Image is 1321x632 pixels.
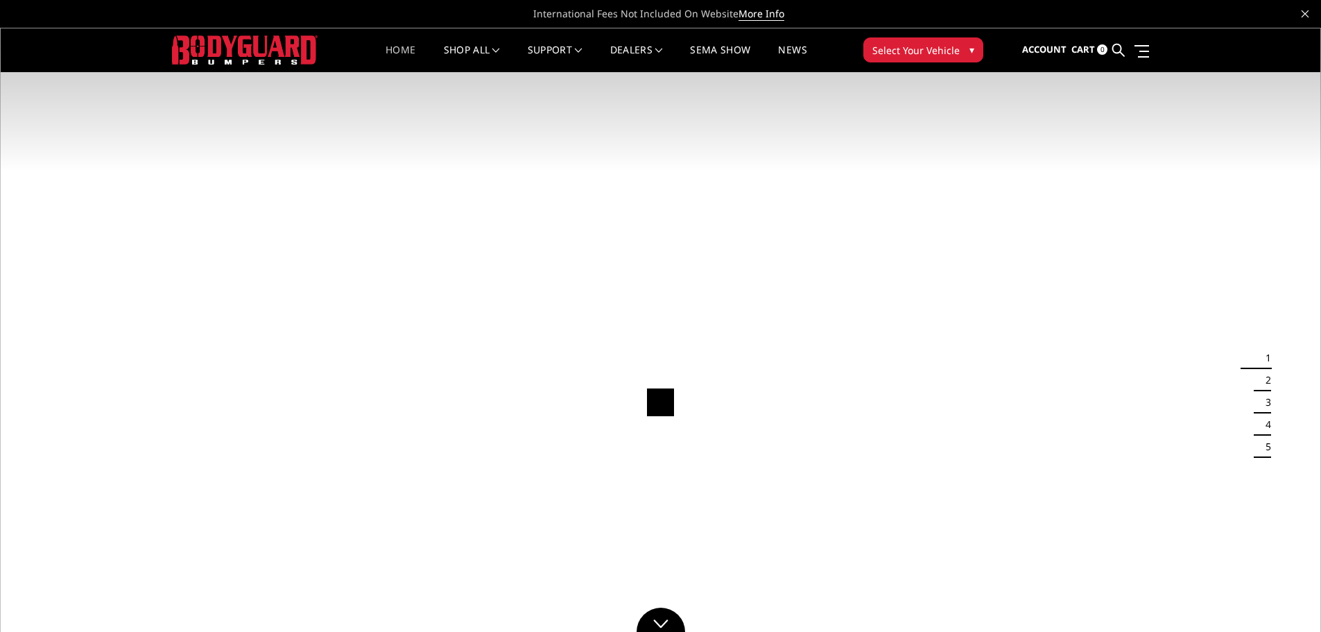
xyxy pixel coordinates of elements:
a: shop all [444,45,500,72]
button: Select Your Vehicle [863,37,983,62]
a: Support [528,45,582,72]
a: Click to Down [637,608,685,632]
button: 4 of 5 [1257,413,1271,436]
span: 0 [1097,44,1107,55]
button: 5 of 5 [1257,436,1271,458]
button: 3 of 5 [1257,391,1271,413]
button: 2 of 5 [1257,369,1271,391]
a: News [778,45,806,72]
span: Select Your Vehicle [872,43,960,58]
img: BODYGUARD BUMPERS [172,35,318,64]
a: Dealers [610,45,663,72]
a: Account [1022,31,1067,69]
a: SEMA Show [690,45,750,72]
span: Account [1022,43,1067,55]
a: Cart 0 [1071,31,1107,69]
a: Home [386,45,415,72]
span: Cart [1071,43,1095,55]
span: ▾ [969,42,974,57]
a: More Info [739,7,784,21]
button: 1 of 5 [1257,347,1271,369]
